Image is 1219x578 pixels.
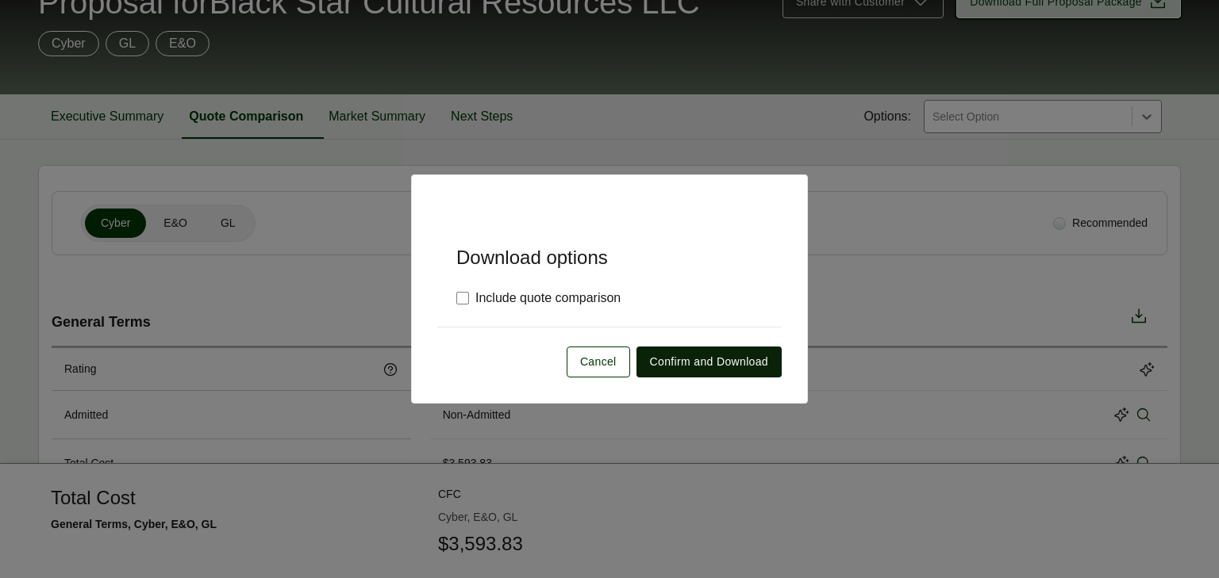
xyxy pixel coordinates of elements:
h5: Download options [437,220,782,270]
span: Confirm and Download [650,354,768,370]
label: Include quote comparison [456,289,621,308]
button: Cancel [567,346,630,377]
span: Cancel [580,354,617,370]
button: Confirm and Download [636,346,782,377]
